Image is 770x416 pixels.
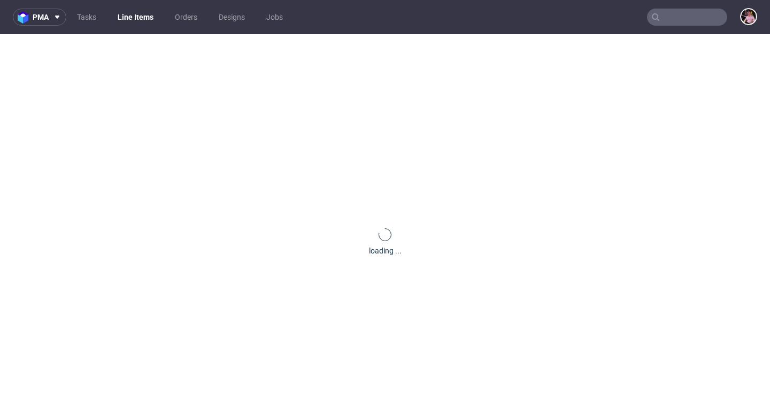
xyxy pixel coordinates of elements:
button: pma [13,9,66,26]
a: Line Items [111,9,160,26]
a: Designs [212,9,251,26]
span: pma [33,13,49,21]
div: loading ... [369,245,402,256]
a: Orders [168,9,204,26]
a: Jobs [260,9,289,26]
img: logo [18,11,33,24]
a: Tasks [71,9,103,26]
img: Aleks Ziemkowski [741,9,756,24]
